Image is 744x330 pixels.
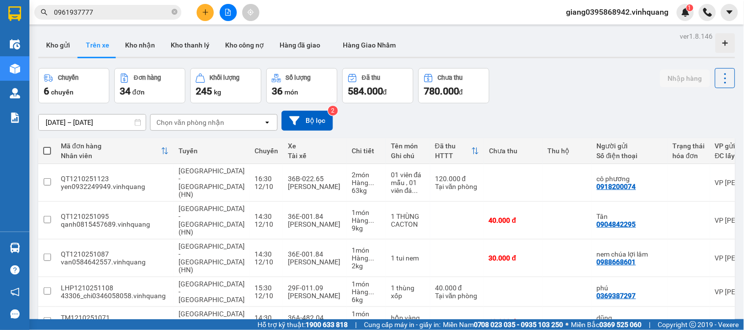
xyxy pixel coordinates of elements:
[352,318,381,326] div: Hàng thông thường
[306,321,348,329] strong: 1900 633 818
[489,147,538,155] div: Chưa thu
[288,220,342,228] div: [PERSON_NAME]
[288,183,342,190] div: [PERSON_NAME]
[179,205,245,236] span: [GEOGRAPHIC_DATA] - [GEOGRAPHIC_DATA] (HN)
[10,113,20,123] img: solution-icon
[597,292,636,300] div: 0369387297
[286,74,311,81] div: Số lượng
[255,314,278,322] div: 14:30
[132,88,145,96] span: đơn
[288,142,342,150] div: Xe
[10,265,20,275] span: question-circle
[489,318,538,326] div: 60.000 đ
[391,152,425,160] div: Ghi chú
[597,314,663,322] div: dũng
[673,152,705,160] div: hóa đơn
[368,179,374,187] span: ...
[348,85,383,97] span: 584.000
[196,85,212,97] span: 245
[179,147,245,155] div: Tuyến
[172,8,178,17] span: close-circle
[179,167,245,198] span: [GEOGRAPHIC_DATA] - [GEOGRAPHIC_DATA] (HN)
[438,74,463,81] div: Chưa thu
[288,258,342,266] div: [PERSON_NAME]
[288,314,342,322] div: 36A-482.04
[61,292,169,300] div: 43306_chi0346058058.vinhquang
[343,41,396,49] span: Hàng Giao Nhầm
[282,111,333,131] button: Bộ lọc
[680,31,713,42] div: ver 1.8.146
[352,288,381,296] div: Hàng thông thường
[566,323,569,327] span: ⚪️
[190,68,261,103] button: Khối lượng245kg
[266,68,337,103] button: Số lượng36món
[681,8,690,17] img: icon-new-feature
[38,33,78,57] button: Kho gửi
[489,216,538,224] div: 40.000 đ
[352,171,381,179] div: 2 món
[284,88,298,96] span: món
[649,319,651,330] span: |
[571,319,642,330] span: Miền Bắc
[8,6,21,21] img: logo-vxr
[288,175,342,183] div: 36B-022.65
[163,33,217,57] button: Kho thanh lý
[61,314,169,322] div: TM1210251071
[10,64,20,74] img: warehouse-icon
[61,250,169,258] div: QT1210251087
[600,321,642,329] strong: 0369 525 060
[38,68,109,103] button: Chuyến6chuyến
[114,68,185,103] button: Đơn hàng34đơn
[362,74,380,81] div: Đã thu
[61,152,161,160] div: Nhân viên
[10,309,20,319] span: message
[220,4,237,21] button: file-add
[134,74,161,81] div: Đơn hàng
[225,9,231,16] span: file-add
[368,254,374,262] span: ...
[61,258,169,266] div: van0584642557.vinhquang
[197,4,214,21] button: plus
[202,9,209,16] span: plus
[391,254,425,262] div: 1 tui nem
[435,183,479,190] div: Tại văn phòng
[474,321,564,329] strong: 0708 023 035 - 0935 103 250
[41,9,48,16] span: search
[272,85,282,97] span: 36
[179,242,245,274] span: [GEOGRAPHIC_DATA] - [GEOGRAPHIC_DATA] (HN)
[328,106,338,116] sup: 2
[117,33,163,57] button: Kho nhận
[352,187,381,194] div: 63 kg
[255,284,278,292] div: 15:30
[435,152,471,160] div: HTTT
[435,175,479,183] div: 120.000 đ
[210,74,240,81] div: Khối lượng
[690,321,696,328] span: copyright
[597,284,663,292] div: phú
[597,258,636,266] div: 0988668601
[352,216,381,224] div: Hàng thông thường
[597,152,663,160] div: Số điện thoại
[597,183,636,190] div: 0918200074
[725,8,734,17] span: caret-down
[391,314,425,330] div: hộp vàng (quay đầu)
[172,9,178,15] span: close-circle
[120,85,130,97] span: 34
[352,179,381,187] div: Hàng thông thường, Hàng thông thường
[255,220,278,228] div: 12/10
[58,74,78,81] div: Chuyến
[214,88,221,96] span: kg
[443,319,564,330] span: Miền Nam
[217,33,272,57] button: Kho công nợ
[355,319,357,330] span: |
[368,318,374,326] span: ...
[687,4,693,11] sup: 1
[352,262,381,270] div: 2 kg
[435,284,479,292] div: 40.000 đ
[435,292,479,300] div: Tại văn phòng
[660,70,710,87] button: Nhập hàng
[61,284,169,292] div: LHP1210251108
[288,284,342,292] div: 29F-011.09
[597,212,663,220] div: Tân
[391,142,425,150] div: Tên món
